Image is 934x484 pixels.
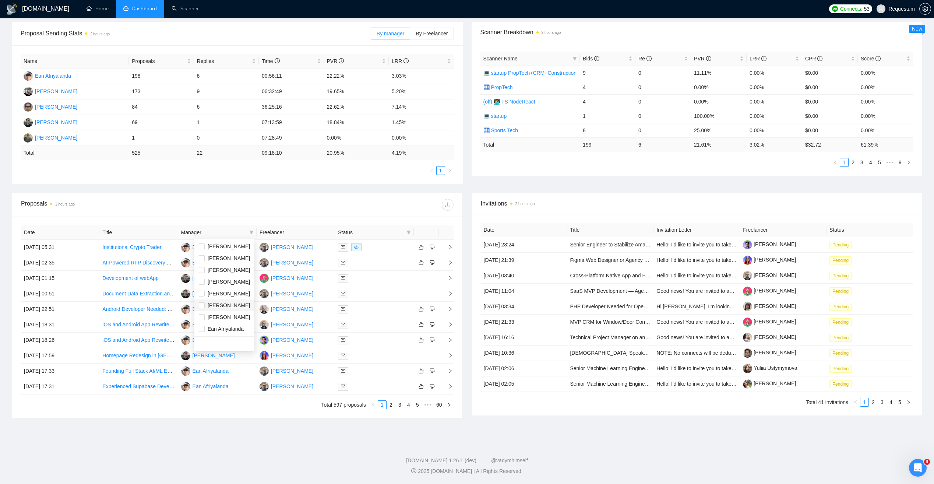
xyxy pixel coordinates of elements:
span: CPR [805,56,822,62]
a: IP[PERSON_NAME] [260,352,313,358]
button: dislike [428,320,437,329]
img: c1MyE9vue34k_ZVeLy9Jl4vS4-r2SKSAwhezICMUMHv-l6mz2C5d2_lDkf6FDj-Q03 [743,379,752,389]
span: Scanner Name [483,56,518,62]
span: LRR [750,56,766,62]
div: [PERSON_NAME] [271,351,313,360]
span: [PERSON_NAME] [208,243,250,249]
a: Senior Machine Learning Engineer Python Backend Production Algorithms & Data Pipelines [570,365,779,371]
span: info-circle [275,58,280,63]
td: $0.00 [802,66,858,80]
td: 11.11% [691,66,747,80]
span: info-circle [403,58,409,63]
td: 00:56:11 [259,69,324,84]
span: Proposal Sending Stats [21,29,371,38]
span: like [419,306,424,312]
img: EA [181,258,190,267]
a: PHP Developer Needed for OpenEMR Enhancements [570,304,694,309]
a: [PERSON_NAME] [743,303,796,309]
span: Connects: [840,5,862,13]
a: searchScanner [172,6,199,12]
a: 3 [858,158,866,166]
div: [PERSON_NAME] [271,305,313,313]
div: [PERSON_NAME] [35,134,77,142]
td: 22.22% [324,69,389,84]
span: Bids [583,56,599,62]
span: like [419,260,424,266]
img: c1eXUdwHc_WaOcbpPFtMJupqop6zdMumv1o7qBBEoYRQ7Y2b-PMuosOa1Pnj0gGm9V [743,287,752,296]
a: AS[PERSON_NAME] [181,290,235,296]
img: EA [181,382,190,391]
span: mail [341,338,345,342]
button: dislike [428,258,437,267]
div: [PERSON_NAME] [271,243,313,251]
div: [PERSON_NAME] [271,336,313,344]
div: [PERSON_NAME] [271,274,313,282]
a: [PERSON_NAME] [743,272,796,278]
li: Next 5 Pages [884,158,896,167]
span: mail [341,322,345,327]
span: filter [405,227,412,238]
a: AS[PERSON_NAME] [24,119,77,125]
a: Android Developer Needed: Push-to-Talk App for Kids’ Wi-Fi Device [102,306,257,312]
a: 3 [396,401,404,409]
img: IK [24,102,33,112]
span: filter [249,230,254,235]
span: Dashboard [132,6,157,12]
span: mail [341,245,345,249]
li: 4 [887,398,895,407]
span: info-circle [339,58,344,63]
span: info-circle [875,56,881,61]
a: iOS and Android App Rewrite with AI Integration [102,337,212,343]
a: Technical Project Manager on an ongoing basis [570,334,678,340]
span: Pending [829,318,852,326]
a: AK[PERSON_NAME] [24,134,77,140]
span: Replies [197,57,250,65]
div: Ean Afriyalanda [35,72,71,80]
img: logo [6,3,18,15]
a: PG[PERSON_NAME] [260,368,313,373]
li: Next 5 Pages [422,400,434,409]
span: Pending [829,287,852,295]
div: [PERSON_NAME] [35,118,77,126]
button: right [445,400,454,409]
span: mail [341,260,345,265]
td: 9 [580,66,635,80]
div: [PERSON_NAME] [35,103,77,111]
a: PG[PERSON_NAME] [260,259,313,265]
span: [PERSON_NAME] [208,302,250,308]
a: SaaS MVP Development — Agentic AI BPO for SMEs in the [GEOGRAPHIC_DATA] [570,288,762,294]
img: PG [260,366,269,376]
span: LRR [392,58,409,64]
span: like [419,322,424,327]
span: By Freelancer [416,31,448,36]
a: [PERSON_NAME] [743,257,796,263]
span: left [371,403,376,407]
span: filter [571,53,578,64]
button: dislike [428,305,437,313]
a: 2 [387,401,395,409]
span: download [442,202,453,208]
button: right [904,398,913,407]
button: like [417,243,426,252]
a: Experienced Supabase Developer [102,383,180,389]
img: AS [181,289,190,298]
span: Re [638,56,652,62]
a: PG[PERSON_NAME] [260,383,313,389]
td: 4 [580,80,635,94]
img: c1eXUdwHc_WaOcbpPFtMJupqop6zdMumv1o7qBBEoYRQ7Y2b-PMuosOa1Pnj0gGm9V [743,318,752,327]
img: c14DhYixHXKOjO1Rn8ocQbD3KHUcnE4vZS4feWtSSrA9NC5rkM_scuoP2bXUv12qzp [743,348,752,358]
span: Proposals [132,57,185,65]
span: [PERSON_NAME] [208,267,250,273]
button: like [417,305,426,313]
span: 3 [924,459,930,465]
span: like [419,244,424,250]
th: Proposals [129,54,194,69]
span: left [833,160,838,165]
span: Pending [829,334,852,342]
img: VL [24,87,33,96]
a: [PERSON_NAME] [743,334,796,340]
a: [PERSON_NAME] [743,241,796,247]
button: right [905,158,913,167]
li: 1 [860,398,869,407]
a: 60 [434,401,444,409]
